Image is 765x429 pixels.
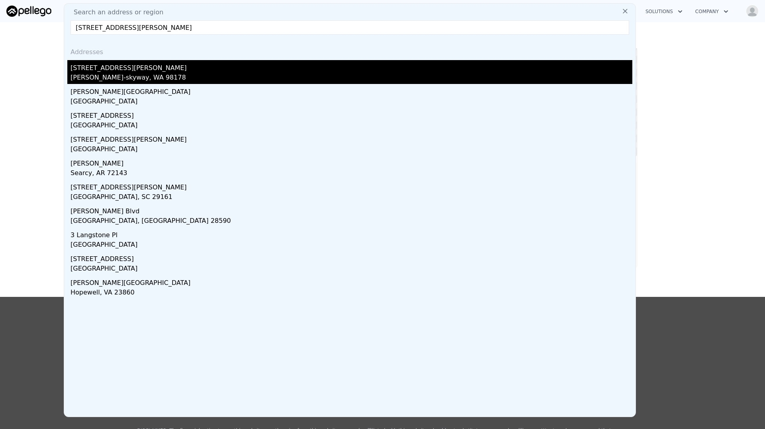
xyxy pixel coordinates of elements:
[67,8,163,17] span: Search an address or region
[71,121,632,132] div: [GEOGRAPHIC_DATA]
[71,251,632,264] div: [STREET_ADDRESS]
[71,20,629,35] input: Enter an address, city, region, neighborhood or zip code
[71,168,632,179] div: Searcy, AR 72143
[71,84,632,97] div: [PERSON_NAME][GEOGRAPHIC_DATA]
[71,144,632,156] div: [GEOGRAPHIC_DATA]
[71,275,632,288] div: [PERSON_NAME][GEOGRAPHIC_DATA]
[689,4,735,19] button: Company
[71,192,632,203] div: [GEOGRAPHIC_DATA], SC 29161
[71,288,632,299] div: Hopewell, VA 23860
[71,60,632,73] div: [STREET_ADDRESS][PERSON_NAME]
[746,5,759,18] img: avatar
[639,4,689,19] button: Solutions
[71,179,632,192] div: [STREET_ADDRESS][PERSON_NAME]
[6,6,51,17] img: Pellego
[71,240,632,251] div: [GEOGRAPHIC_DATA]
[71,73,632,84] div: [PERSON_NAME]-skyway, WA 98178
[71,156,632,168] div: [PERSON_NAME]
[71,203,632,216] div: [PERSON_NAME] Blvd
[71,97,632,108] div: [GEOGRAPHIC_DATA]
[67,41,632,60] div: Addresses
[71,227,632,240] div: 3 Langstone Pl
[71,264,632,275] div: [GEOGRAPHIC_DATA]
[71,132,632,144] div: [STREET_ADDRESS][PERSON_NAME]
[71,216,632,227] div: [GEOGRAPHIC_DATA], [GEOGRAPHIC_DATA] 28590
[71,108,632,121] div: [STREET_ADDRESS]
